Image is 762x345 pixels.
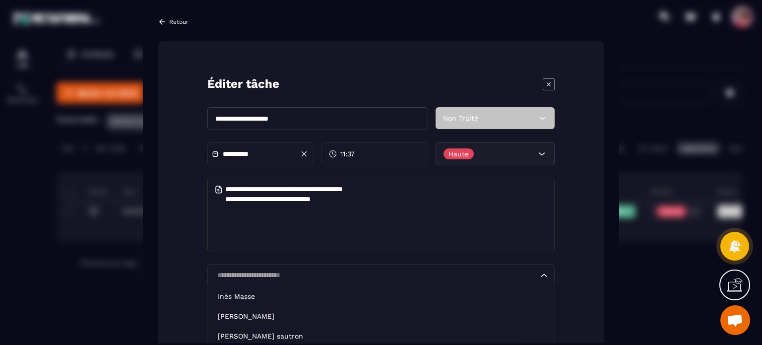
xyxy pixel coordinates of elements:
div: Search for option [207,264,555,287]
p: Éditer tâche [207,76,279,92]
p: Joey sautron [218,331,544,341]
p: Robin Pontoise [218,311,544,321]
input: Search for option [214,270,538,281]
p: Retour [169,18,189,25]
p: Haute [448,150,469,157]
p: Inès Masse [218,291,544,301]
span: 11:37 [340,149,355,159]
span: Non Traité [443,114,478,122]
div: Ouvrir le chat [720,305,750,335]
